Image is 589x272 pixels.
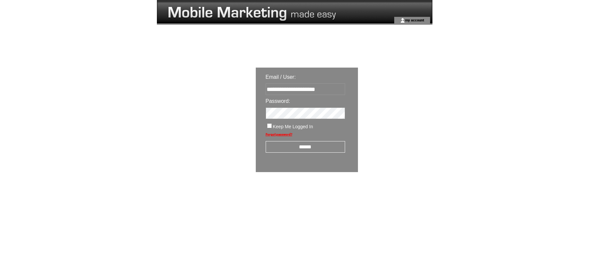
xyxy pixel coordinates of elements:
span: Keep Me Logged In [273,124,313,129]
a: my account [405,18,424,22]
a: Forgot password? [266,133,292,136]
img: account_icon.gif [400,18,405,23]
span: Email / User: [266,74,296,80]
img: transparent.png [377,189,410,197]
span: Password: [266,98,290,104]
